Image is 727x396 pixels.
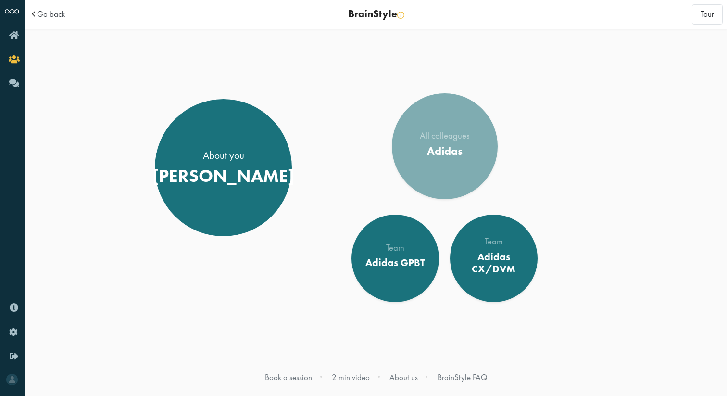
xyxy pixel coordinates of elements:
button: Tour [692,4,723,25]
div: Adidas GPBT [365,256,425,269]
a: Go back [37,10,65,18]
div: Adidas [420,144,470,158]
a: 2 min video [332,372,370,383]
span: Tour [701,9,714,19]
a: All colleagues Adidas [392,93,498,199]
div: Adidas CX/DVM [458,251,529,275]
a: Book a session [265,372,312,383]
div: Team [458,237,529,246]
a: Team Adidas GPBT [351,215,439,302]
a: BrainStyle FAQ [438,372,487,383]
div: All colleagues [420,131,470,141]
a: About you [PERSON_NAME] [155,99,292,236]
div: BrainStyle [203,9,549,20]
div: About you [152,148,294,163]
div: Team [365,243,425,253]
a: Team Adidas CX/DVM [450,215,538,302]
a: About us [389,372,418,383]
div: [PERSON_NAME] [152,165,294,187]
img: info-yellow.svg [397,12,404,19]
